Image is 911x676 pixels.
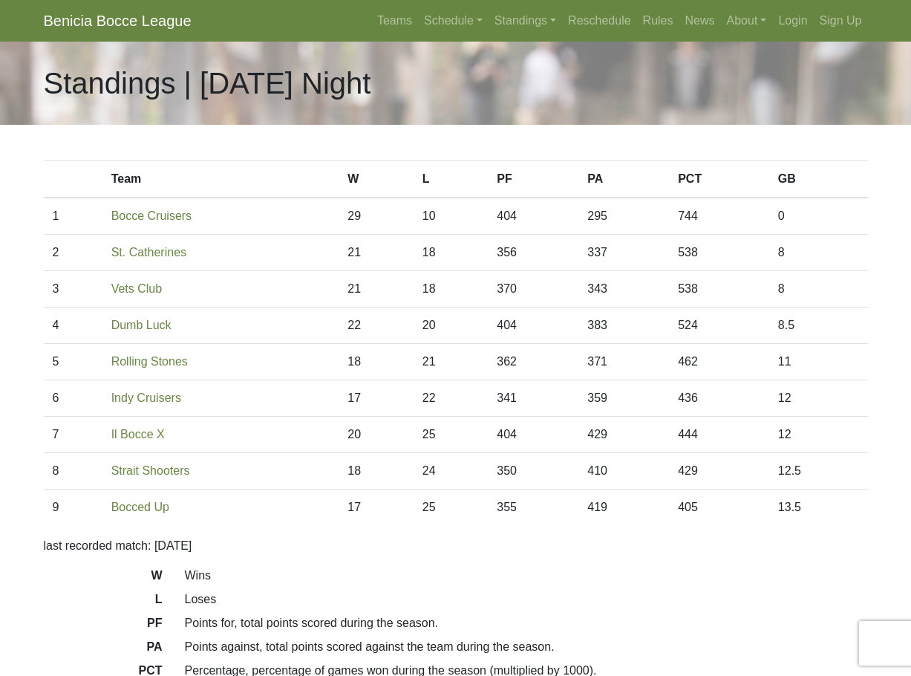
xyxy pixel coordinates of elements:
[414,308,489,344] td: 20
[488,198,578,235] td: 404
[414,417,489,453] td: 25
[578,161,669,198] th: PA
[578,235,669,271] td: 337
[44,235,102,271] td: 2
[488,271,578,308] td: 370
[814,6,868,36] a: Sign Up
[669,235,769,271] td: 538
[44,380,102,417] td: 6
[111,282,162,295] a: Vets Club
[669,417,769,453] td: 444
[339,308,414,344] td: 22
[44,453,102,490] td: 8
[339,235,414,271] td: 21
[769,161,868,198] th: GB
[414,235,489,271] td: 18
[111,464,190,477] a: Strait Shooters
[578,271,669,308] td: 343
[488,490,578,526] td: 355
[769,344,868,380] td: 11
[414,198,489,235] td: 10
[44,65,371,101] h1: Standings | [DATE] Night
[669,490,769,526] td: 405
[44,490,102,526] td: 9
[339,417,414,453] td: 20
[769,380,868,417] td: 12
[174,638,879,656] dd: Points against, total points scored against the team during the season.
[371,6,418,36] a: Teams
[44,417,102,453] td: 7
[339,161,414,198] th: W
[669,380,769,417] td: 436
[669,271,769,308] td: 538
[488,453,578,490] td: 350
[174,567,879,585] dd: Wins
[669,161,769,198] th: PCT
[339,380,414,417] td: 17
[414,344,489,380] td: 21
[578,344,669,380] td: 371
[33,614,174,638] dt: PF
[637,6,679,36] a: Rules
[111,355,188,368] a: Rolling Stones
[33,638,174,662] dt: PA
[44,344,102,380] td: 5
[769,417,868,453] td: 12
[562,6,637,36] a: Reschedule
[44,6,192,36] a: Benicia Bocce League
[414,380,489,417] td: 22
[44,537,868,555] p: last recorded match: [DATE]
[414,453,489,490] td: 24
[669,344,769,380] td: 462
[669,198,769,235] td: 744
[111,246,186,259] a: St. Catherines
[488,235,578,271] td: 356
[414,271,489,308] td: 18
[174,614,879,632] dd: Points for, total points scored during the season.
[769,453,868,490] td: 12.5
[769,308,868,344] td: 8.5
[578,380,669,417] td: 359
[721,6,773,36] a: About
[488,308,578,344] td: 404
[339,198,414,235] td: 29
[102,161,339,198] th: Team
[339,490,414,526] td: 17
[414,161,489,198] th: L
[414,490,489,526] td: 25
[769,271,868,308] td: 8
[769,198,868,235] td: 0
[488,161,578,198] th: PF
[33,567,174,591] dt: W
[44,308,102,344] td: 4
[578,198,669,235] td: 295
[488,417,578,453] td: 404
[679,6,721,36] a: News
[578,490,669,526] td: 419
[339,453,414,490] td: 18
[111,209,192,222] a: Bocce Cruisers
[769,235,868,271] td: 8
[488,344,578,380] td: 362
[111,319,172,331] a: Dumb Luck
[339,344,414,380] td: 18
[418,6,489,36] a: Schedule
[772,6,813,36] a: Login
[44,198,102,235] td: 1
[33,591,174,614] dt: L
[578,453,669,490] td: 410
[578,308,669,344] td: 383
[488,380,578,417] td: 341
[111,501,169,513] a: Bocced Up
[769,490,868,526] td: 13.5
[489,6,562,36] a: Standings
[111,391,181,404] a: Indy Cruisers
[339,271,414,308] td: 21
[44,271,102,308] td: 3
[578,417,669,453] td: 429
[669,453,769,490] td: 429
[174,591,879,608] dd: Loses
[669,308,769,344] td: 524
[111,428,165,441] a: Il Bocce X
